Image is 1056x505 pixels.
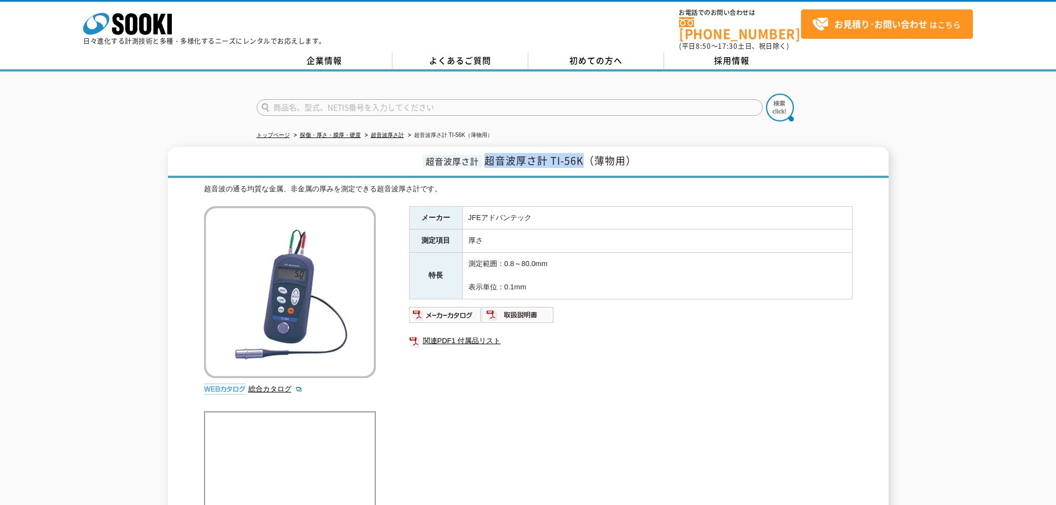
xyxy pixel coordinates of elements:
span: お電話でのお問い合わせは [679,9,801,16]
span: 超音波厚さ計 TI-56K（薄物用） [484,153,636,168]
a: 超音波厚さ計 [371,132,404,138]
input: 商品名、型式、NETIS番号を入力してください [257,99,763,116]
img: btn_search.png [766,94,794,121]
a: 探傷・厚さ・膜厚・硬度 [300,132,361,138]
a: 初めての方へ [528,53,664,69]
a: 採用情報 [664,53,800,69]
span: 超音波厚さ計 [423,155,482,167]
li: 超音波厚さ計 TI-56K（薄物用） [406,130,493,141]
span: はこちら [812,16,961,33]
td: JFEアドバンテック [462,206,852,229]
strong: お見積り･お問い合わせ [834,17,927,30]
span: 初めての方へ [569,54,623,67]
a: 総合カタログ [248,385,303,393]
a: [PHONE_NUMBER] [679,17,801,40]
a: 企業情報 [257,53,392,69]
a: 関連PDF1 付属品リスト [409,334,853,348]
img: 取扱説明書 [482,306,554,324]
a: メーカーカタログ [409,313,482,322]
img: webカタログ [204,384,246,395]
th: 特長 [409,253,462,299]
img: メーカーカタログ [409,306,482,324]
img: 超音波厚さ計 TI-56K（薄物用） [204,206,376,378]
th: メーカー [409,206,462,229]
div: 超音波の通る均質な金属、非金属の厚みを測定できる超音波厚さ計です。 [204,183,853,195]
td: 測定範囲：0.8～80.0mm 表示単位：0.1mm [462,253,852,299]
span: 17:30 [718,41,738,51]
span: 8:50 [696,41,711,51]
a: トップページ [257,132,290,138]
td: 厚さ [462,229,852,253]
th: 測定項目 [409,229,462,253]
a: 取扱説明書 [482,313,554,322]
span: (平日 ～ 土日、祝日除く) [679,41,789,51]
a: よくあるご質問 [392,53,528,69]
a: お見積り･お問い合わせはこちら [801,9,973,39]
p: 日々進化する計測技術と多種・多様化するニーズにレンタルでお応えします。 [83,38,326,44]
